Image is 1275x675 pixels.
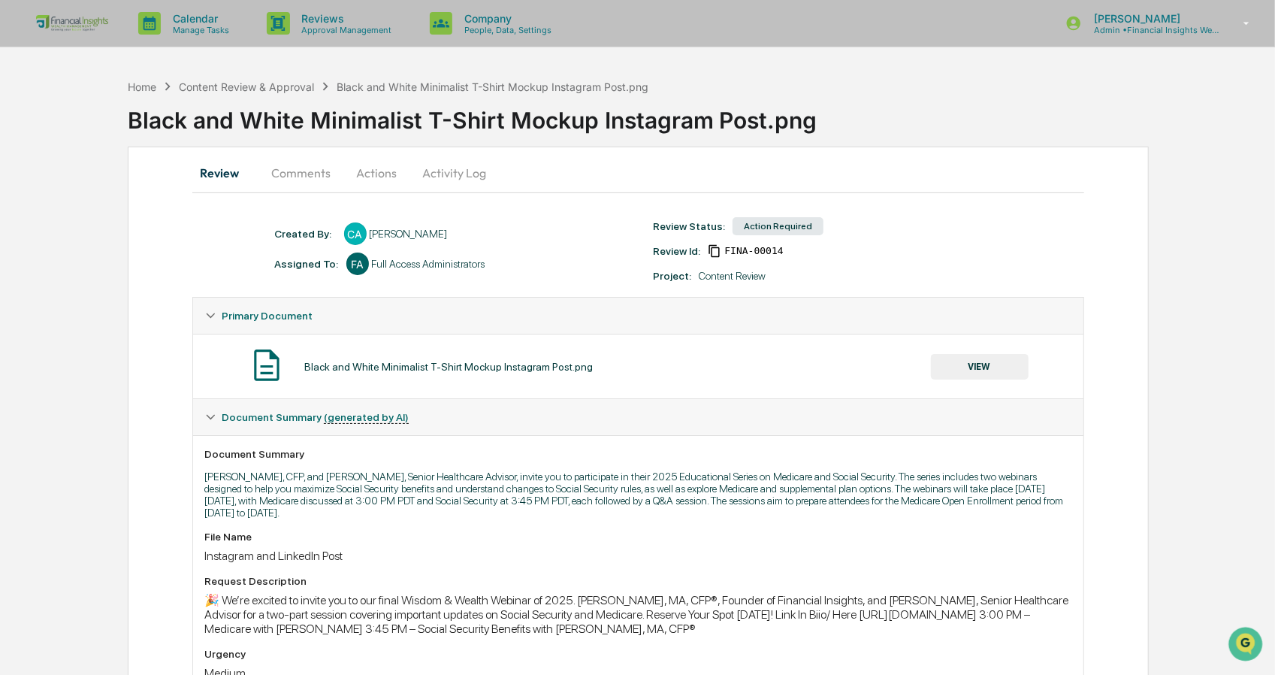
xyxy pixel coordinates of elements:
div: Review Id: [653,245,700,257]
span: Document Summary [222,411,409,423]
span: Preclearance [30,307,97,322]
button: Comments [260,155,343,191]
u: (generated by AI) [324,411,409,424]
div: Home [128,80,156,93]
a: 🗄️Attestations [103,301,192,328]
span: • [125,244,130,256]
a: 🖐️Preclearance [9,301,103,328]
div: Content Review [699,270,766,282]
div: 🗄️ [109,308,121,320]
div: Past conversations [15,166,101,178]
div: [PERSON_NAME] [370,228,448,240]
div: Black and White Minimalist T-Shirt Mockup Instagram Post.png [337,80,648,93]
span: Pylon [150,372,182,383]
p: People, Data, Settings [452,25,559,35]
button: Start new chat [255,119,273,137]
div: Document Summary [205,448,1072,460]
img: 8933085812038_c878075ebb4cc5468115_72.jpg [32,114,59,141]
span: [PERSON_NAME] [47,244,122,256]
p: Manage Tasks [161,25,237,35]
img: Jordan Ford [15,230,39,254]
span: [DATE] [133,244,164,256]
div: File Name [205,531,1072,543]
div: Instagram and LinkedIn Post [205,549,1072,563]
p: How can we help? [15,31,273,55]
button: See all [233,163,273,181]
div: Action Required [733,217,823,235]
div: Request Description [205,575,1072,587]
span: [PERSON_NAME] [47,204,122,216]
span: Attestations [124,307,186,322]
p: Calendar [161,12,237,25]
p: Reviews [290,12,400,25]
a: 🔎Data Lookup [9,329,101,356]
div: Document Summary (generated by AI) [193,399,1084,435]
span: 6989202e-84c6-46a4-8132-b176481ef2c1 [724,245,783,257]
div: 🎉 We’re excited to invite you to our final Wisdom & Wealth Webinar of 2025. [PERSON_NAME], MA, CF... [205,593,1072,636]
div: Primary Document [193,334,1084,398]
div: Project: [653,270,691,282]
div: Black and White Minimalist T-Shirt Mockup Instagram Post.png [128,95,1275,134]
div: Review Status: [653,220,725,232]
span: Primary Document [222,310,313,322]
div: Primary Document [193,298,1084,334]
p: [PERSON_NAME], CFP, and [PERSON_NAME], Senior Healthcare Advisor, invite you to participate in th... [205,471,1072,519]
div: 🖐️ [15,308,27,320]
div: Start new chat [68,114,246,129]
p: [PERSON_NAME] [1082,12,1222,25]
div: FA [346,253,369,275]
p: Approval Management [290,25,400,35]
a: Powered byPylon [106,371,182,383]
button: Activity Log [411,155,499,191]
button: Actions [343,155,411,191]
div: Assigned To: [275,258,339,270]
img: logo [36,15,108,32]
div: We're available if you need us! [68,129,207,141]
div: CA [344,222,367,245]
button: Review [192,155,260,191]
iframe: Open customer support [1227,625,1267,666]
img: Document Icon [248,347,286,384]
div: 🔎 [15,337,27,349]
div: Black and White Minimalist T-Shirt Mockup Instagram Post.png [304,361,593,373]
div: Content Review & Approval [179,80,314,93]
div: Urgency [205,648,1072,660]
div: secondary tabs example [192,155,1085,191]
p: Company [452,12,559,25]
img: 1746055101610-c473b297-6a78-478c-a979-82029cc54cd1 [15,114,42,141]
span: • [125,204,130,216]
button: VIEW [931,354,1029,380]
img: Jack Rasmussen [15,189,39,213]
p: Admin • Financial Insights Wealth Management [1082,25,1222,35]
div: Full Access Administrators [372,258,485,270]
img: 1746055101610-c473b297-6a78-478c-a979-82029cc54cd1 [30,204,42,216]
span: Sep 16 [133,204,165,216]
div: Created By: ‎ ‎ [275,228,337,240]
span: Data Lookup [30,335,95,350]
